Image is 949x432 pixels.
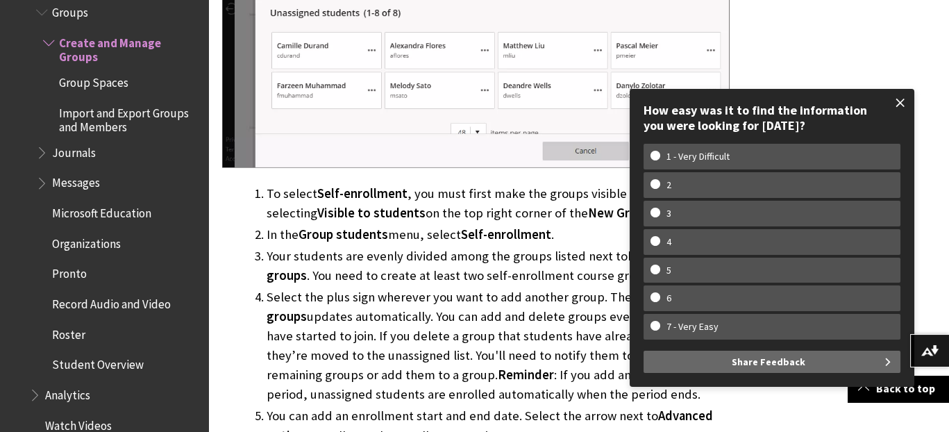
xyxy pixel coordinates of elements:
span: Import and Export Groups and Members [59,101,199,134]
span: Journals [52,141,96,160]
li: Your students are evenly divided among the groups listed next to . You need to create at least tw... [267,246,730,285]
span: Analytics [45,383,90,402]
span: Roster [52,323,85,342]
span: Share Feedback [732,351,805,373]
div: How easy was it to find the information you were looking for [DATE]? [644,103,900,133]
span: Pronto [52,263,87,281]
span: Microsoft Education [52,201,151,220]
w-span: 2 [650,179,687,191]
span: Groups [52,1,88,19]
w-span: 7 - Very Easy [650,321,734,333]
span: Group Spaces [59,71,128,90]
button: Share Feedback [644,351,900,373]
span: Create and Manage Groups [59,31,199,64]
w-span: 1 - Very Difficult [650,151,746,163]
li: Select the plus sign wherever you want to add another group. The updates automatically. You can a... [267,287,730,404]
span: Messages [52,172,100,190]
span: Organizations [52,232,121,251]
w-span: 5 [650,265,687,276]
span: Reminder [498,366,554,382]
span: Record Audio and Video [52,292,171,311]
span: Group students [299,226,388,242]
w-span: 6 [650,292,687,304]
li: In the menu, select . [267,224,730,244]
span: Visible to students [317,204,426,220]
span: Self-enrollment [317,185,408,201]
w-span: 4 [650,236,687,248]
span: Self-enrollment [461,226,551,242]
a: Back to top [848,376,949,401]
span: Student Overview [52,354,144,372]
w-span: 3 [650,208,687,219]
span: New Group Set [588,204,673,220]
li: To select , you must first make the groups visible to students by selecting on the top right corn... [267,183,730,222]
